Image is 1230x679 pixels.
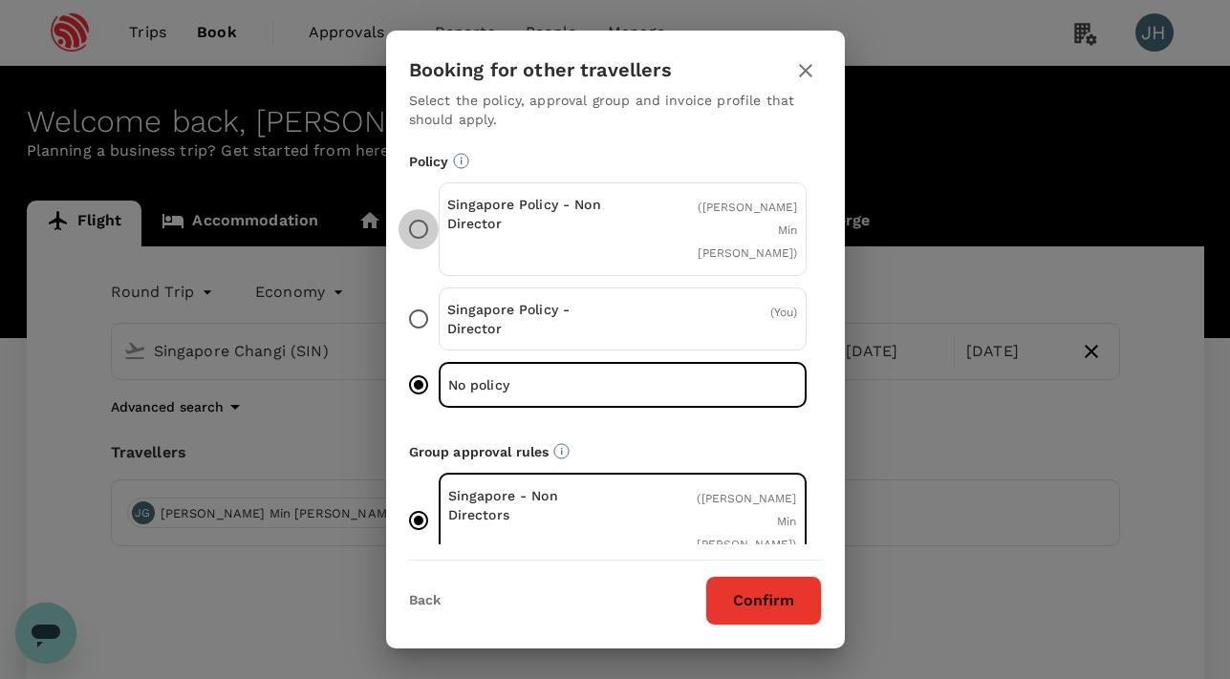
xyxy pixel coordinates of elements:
[409,59,672,81] h3: Booking for other travellers
[453,153,469,169] svg: Booking restrictions are based on the selected travel policy.
[705,576,822,626] button: Confirm
[698,201,797,260] span: ( [PERSON_NAME] Min [PERSON_NAME] )
[770,306,798,319] span: ( You )
[447,195,623,233] p: Singapore Policy - Non Director
[409,91,822,129] p: Select the policy, approval group and invoice profile that should apply.
[448,375,623,394] p: No policy
[409,442,822,461] p: Group approval rules
[697,492,796,551] span: ( [PERSON_NAME] Min [PERSON_NAME] )
[409,593,441,608] button: Back
[409,152,822,171] p: Policy
[448,486,623,524] p: Singapore - Non Directors
[553,443,570,459] svg: Default approvers or custom approval rules (if available) are based on the user group.
[447,300,623,338] p: Singapore Policy - Director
